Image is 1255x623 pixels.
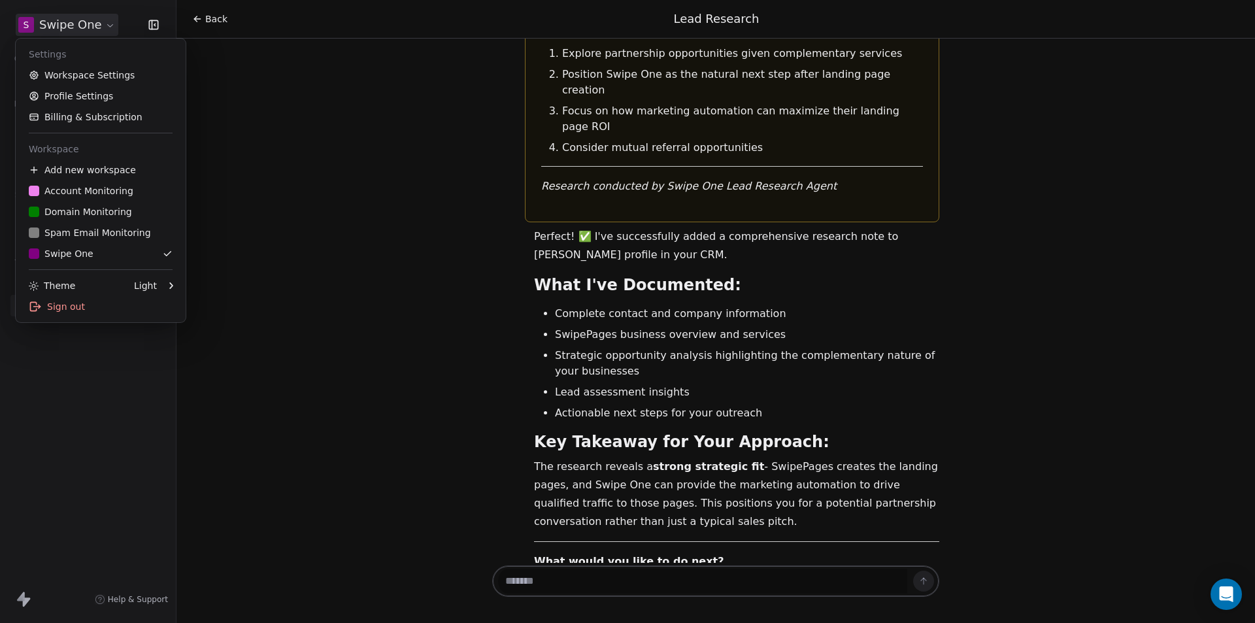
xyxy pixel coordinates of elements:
div: Light [134,279,157,292]
a: Profile Settings [21,86,180,107]
div: Workspace [21,139,180,160]
div: Theme [29,279,75,292]
div: Settings [21,44,180,65]
div: Domain Monitoring [29,205,132,218]
div: Account Monitoring [29,184,133,197]
div: Sign out [21,296,180,317]
div: Add new workspace [21,160,180,180]
div: Spam Email Monitoring [29,226,151,239]
a: Workspace Settings [21,65,180,86]
div: Swipe One [29,247,93,260]
a: Billing & Subscription [21,107,180,127]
